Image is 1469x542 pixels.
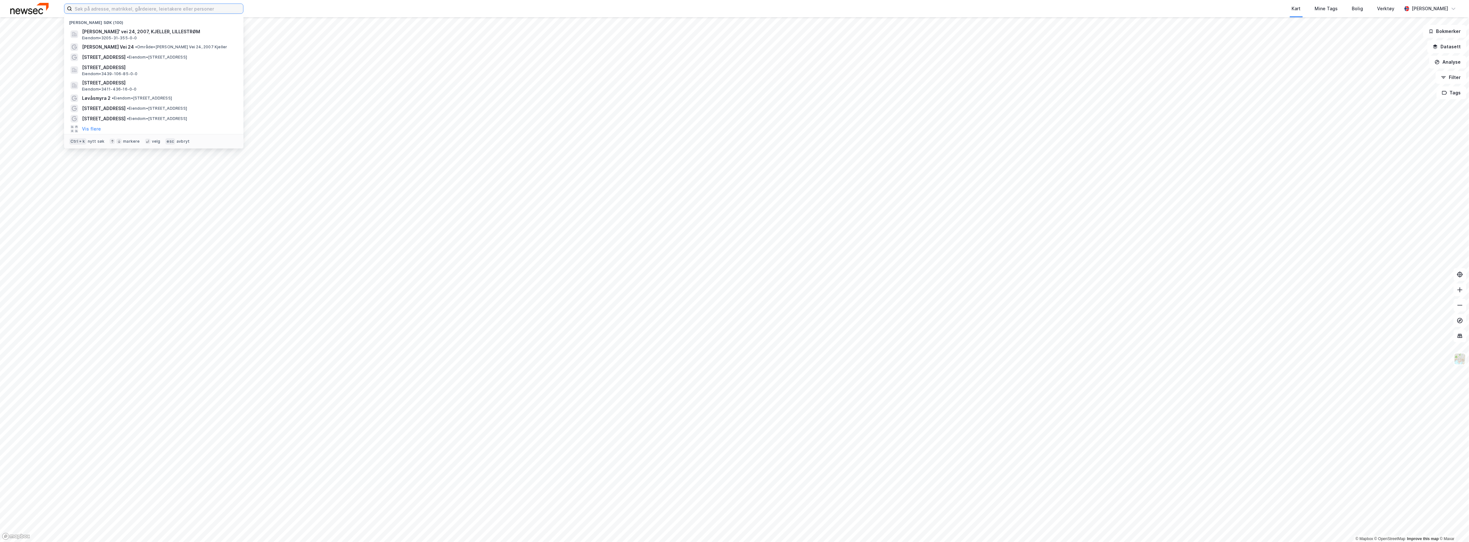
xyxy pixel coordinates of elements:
[64,15,243,27] div: [PERSON_NAME] søk (100)
[1352,5,1363,12] div: Bolig
[165,138,175,145] div: esc
[82,79,236,87] span: [STREET_ADDRESS]
[1412,5,1448,12] div: [PERSON_NAME]
[127,106,129,111] span: •
[127,55,187,60] span: Eiendom • [STREET_ADDRESS]
[135,44,227,50] span: Område • [PERSON_NAME] Vei 24, 2007 Kjeller
[1437,511,1469,542] div: Kontrollprogram for chat
[1315,5,1338,12] div: Mine Tags
[82,94,111,102] span: Løvåsmyra 2
[1292,5,1301,12] div: Kart
[176,139,190,144] div: avbryt
[127,116,129,121] span: •
[10,3,49,14] img: newsec-logo.f6e21ccffca1b3a03d2d.png
[127,55,129,60] span: •
[1377,5,1395,12] div: Verktøy
[82,28,236,36] span: [PERSON_NAME]' vei 24, 2007, KJELLER, LILLESTRØM
[82,43,134,51] span: [PERSON_NAME] Vei 24
[112,96,172,101] span: Eiendom • [STREET_ADDRESS]
[82,125,101,133] button: Vis flere
[127,106,187,111] span: Eiendom • [STREET_ADDRESS]
[135,44,137,49] span: •
[127,116,187,121] span: Eiendom • [STREET_ADDRESS]
[112,96,114,100] span: •
[82,71,138,76] span: Eiendom • 3439-106-85-0-0
[72,4,243,13] input: Søk på adresse, matrikkel, gårdeiere, leietakere eller personer
[82,53,126,61] span: [STREET_ADDRESS]
[69,138,86,145] div: Ctrl + k
[82,87,137,92] span: Eiendom • 3411-436-16-0-0
[82,36,137,41] span: Eiendom • 3205-31-355-0-0
[1437,511,1469,542] iframe: Chat Widget
[88,139,105,144] div: nytt søk
[82,105,126,112] span: [STREET_ADDRESS]
[123,139,140,144] div: markere
[152,139,160,144] div: velg
[82,115,126,123] span: [STREET_ADDRESS]
[82,64,236,71] span: [STREET_ADDRESS]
